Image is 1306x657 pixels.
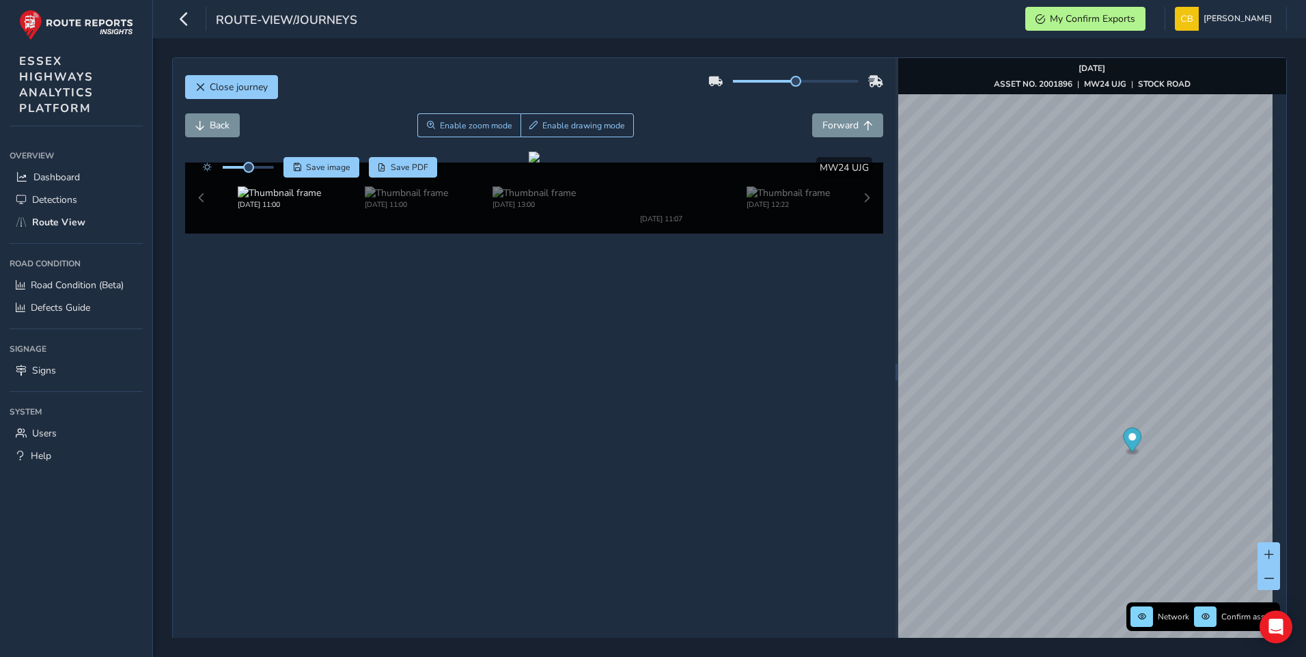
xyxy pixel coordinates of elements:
[822,119,859,132] span: Forward
[10,296,143,319] a: Defects Guide
[32,216,85,229] span: Route View
[365,172,448,185] img: Thumbnail frame
[31,301,90,314] span: Defects Guide
[10,188,143,211] a: Detections
[1123,428,1141,456] div: Map marker
[31,449,51,462] span: Help
[820,161,869,174] span: MW24 UJG
[1204,7,1272,31] span: [PERSON_NAME]
[994,79,1191,89] div: | |
[620,172,703,185] img: Thumbnail frame
[185,75,278,99] button: Close journey
[19,53,94,116] span: ESSEX HIGHWAYS ANALYTICS PLATFORM
[33,171,80,184] span: Dashboard
[216,12,357,31] span: route-view/journeys
[747,185,830,195] div: [DATE] 12:22
[283,157,359,178] button: Save
[210,119,230,132] span: Back
[10,274,143,296] a: Road Condition (Beta)
[812,113,883,137] button: Forward
[492,172,576,185] img: Thumbnail frame
[369,157,438,178] button: PDF
[32,193,77,206] span: Detections
[10,145,143,166] div: Overview
[210,81,268,94] span: Close journey
[32,427,57,440] span: Users
[32,364,56,377] span: Signs
[10,445,143,467] a: Help
[19,10,133,40] img: rr logo
[10,359,143,382] a: Signs
[10,211,143,234] a: Route View
[1175,7,1277,31] button: [PERSON_NAME]
[1175,7,1199,31] img: diamond-layout
[1025,7,1145,31] button: My Confirm Exports
[185,113,240,137] button: Back
[238,172,321,185] img: Thumbnail frame
[417,113,520,137] button: Zoom
[1221,611,1276,622] span: Confirm assets
[10,422,143,445] a: Users
[994,79,1072,89] strong: ASSET NO. 2001896
[10,402,143,422] div: System
[31,279,124,292] span: Road Condition (Beta)
[440,120,512,131] span: Enable zoom mode
[620,185,703,195] div: [DATE] 11:07
[1079,63,1105,74] strong: [DATE]
[1050,12,1135,25] span: My Confirm Exports
[1260,611,1292,643] div: Open Intercom Messenger
[306,162,350,173] span: Save image
[520,113,635,137] button: Draw
[747,172,830,185] img: Thumbnail frame
[365,185,448,195] div: [DATE] 11:00
[10,166,143,188] a: Dashboard
[391,162,428,173] span: Save PDF
[542,120,625,131] span: Enable drawing mode
[10,253,143,274] div: Road Condition
[492,185,576,195] div: [DATE] 13:00
[238,185,321,195] div: [DATE] 11:00
[1158,611,1189,622] span: Network
[1084,79,1126,89] strong: MW24 UJG
[10,339,143,359] div: Signage
[1138,79,1191,89] strong: STOCK ROAD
